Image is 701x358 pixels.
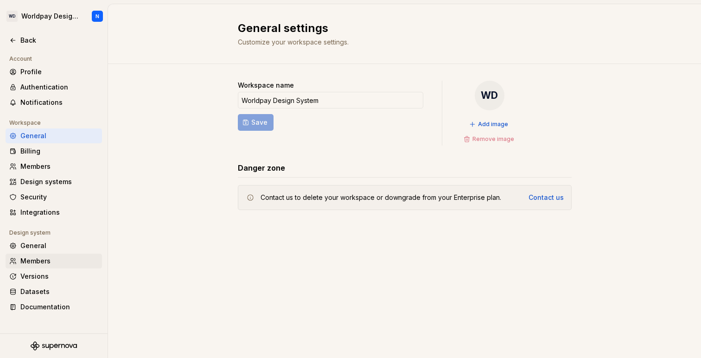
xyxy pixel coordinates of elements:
[238,38,349,46] span: Customize your workspace settings.
[20,208,98,217] div: Integrations
[20,177,98,186] div: Design systems
[20,98,98,107] div: Notifications
[466,118,512,131] button: Add image
[475,81,504,110] div: WD
[2,6,106,26] button: WDWorldpay Design SystemN
[6,205,102,220] a: Integrations
[6,284,102,299] a: Datasets
[20,192,98,202] div: Security
[238,81,294,90] label: Workspace name
[6,80,102,95] a: Authentication
[238,21,561,36] h2: General settings
[6,117,45,128] div: Workspace
[6,174,102,189] a: Design systems
[31,341,77,351] svg: Supernova Logo
[20,272,98,281] div: Versions
[478,121,508,128] span: Add image
[96,13,99,20] div: N
[20,162,98,171] div: Members
[6,11,18,22] div: WD
[20,302,98,312] div: Documentation
[6,190,102,205] a: Security
[6,53,36,64] div: Account
[20,83,98,92] div: Authentication
[6,128,102,143] a: General
[6,64,102,79] a: Profile
[20,67,98,77] div: Profile
[20,287,98,296] div: Datasets
[20,147,98,156] div: Billing
[20,256,98,266] div: Members
[21,12,81,21] div: Worldpay Design System
[6,33,102,48] a: Back
[6,300,102,314] a: Documentation
[6,227,54,238] div: Design system
[6,159,102,174] a: Members
[6,95,102,110] a: Notifications
[6,254,102,268] a: Members
[6,269,102,284] a: Versions
[6,238,102,253] a: General
[261,193,501,202] div: Contact us to delete your workspace or downgrade from your Enterprise plan.
[20,36,98,45] div: Back
[20,131,98,141] div: General
[6,144,102,159] a: Billing
[529,193,564,202] a: Contact us
[238,162,285,173] h3: Danger zone
[20,241,98,250] div: General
